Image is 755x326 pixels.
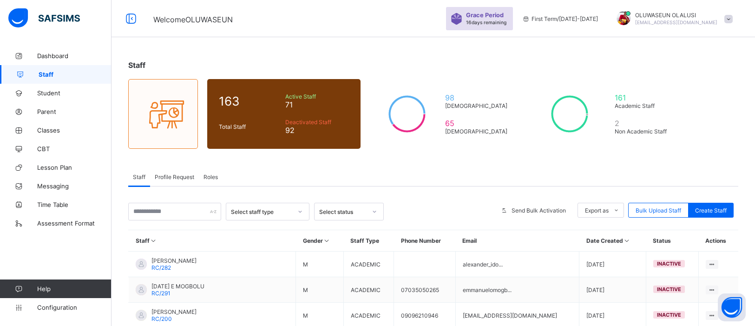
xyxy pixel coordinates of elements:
[204,173,218,180] span: Roles
[455,277,579,303] td: emmanuelomogb...
[657,312,681,318] span: inactive
[657,286,681,293] span: inactive
[319,208,367,215] div: Select status
[39,71,112,78] span: Staff
[151,257,197,264] span: [PERSON_NAME]
[623,237,631,244] i: Sort in Ascending Order
[219,94,281,108] span: 163
[343,230,394,252] th: Staff Type
[512,207,566,214] span: Send Bulk Activation
[394,277,455,303] td: 07035050265
[37,126,112,134] span: Classes
[585,207,609,214] span: Export as
[285,126,349,135] span: 92
[8,8,80,28] img: safsims
[615,119,674,128] span: 2
[37,201,112,208] span: Time Table
[646,230,698,252] th: Status
[151,308,197,315] span: [PERSON_NAME]
[37,52,112,60] span: Dashboard
[285,93,349,100] span: Active Staff
[128,60,145,70] span: Staff
[522,15,598,22] span: session/term information
[579,277,646,303] td: [DATE]
[231,208,292,215] div: Select staff type
[37,285,111,293] span: Help
[451,13,462,25] img: sticker-purple.71386a28dfed39d6af7621340158ba97.svg
[445,119,512,128] span: 65
[133,173,145,180] span: Staff
[718,293,746,321] button: Open asap
[466,12,504,19] span: Grace Period
[285,100,349,109] span: 71
[323,237,331,244] i: Sort in Ascending Order
[635,12,717,19] span: OLUWASEUN OLALUSI
[153,15,233,24] span: Welcome OLUWASEUN
[343,277,394,303] td: ACADEMIC
[37,304,111,311] span: Configuration
[579,252,646,277] td: [DATE]
[698,230,738,252] th: Actions
[445,128,512,135] span: [DEMOGRAPHIC_DATA]
[466,20,506,25] span: 16 days remaining
[217,121,283,133] div: Total Staff
[636,207,681,214] span: Bulk Upload Staff
[37,164,112,171] span: Lesson Plan
[296,252,343,277] td: M
[579,230,646,252] th: Date Created
[151,315,172,322] span: RC/200
[445,102,512,109] span: [DEMOGRAPHIC_DATA]
[150,237,158,244] i: Sort in Ascending Order
[151,290,171,297] span: RC/291
[615,102,674,109] span: Academic Staff
[37,145,112,153] span: CBT
[296,230,343,252] th: Gender
[129,230,296,252] th: Staff
[37,89,112,97] span: Student
[455,252,579,277] td: alexander_ido...
[151,283,204,290] span: [DATE] E MOGBOLU
[296,277,343,303] td: M
[445,93,512,102] span: 98
[155,173,194,180] span: Profile Request
[695,207,727,214] span: Create Staff
[37,220,112,227] span: Assessment Format
[151,264,171,271] span: RC/282
[615,93,674,102] span: 161
[343,252,394,277] td: ACADEMIC
[635,20,717,25] span: [EMAIL_ADDRESS][DOMAIN_NAME]
[394,230,455,252] th: Phone Number
[615,128,674,135] span: Non Academic Staff
[657,260,681,267] span: inactive
[37,182,112,190] span: Messaging
[455,230,579,252] th: Email
[285,119,349,126] span: Deactivated Staff
[37,108,112,115] span: Parent
[607,11,737,27] div: OLUWASEUNOLALUSI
